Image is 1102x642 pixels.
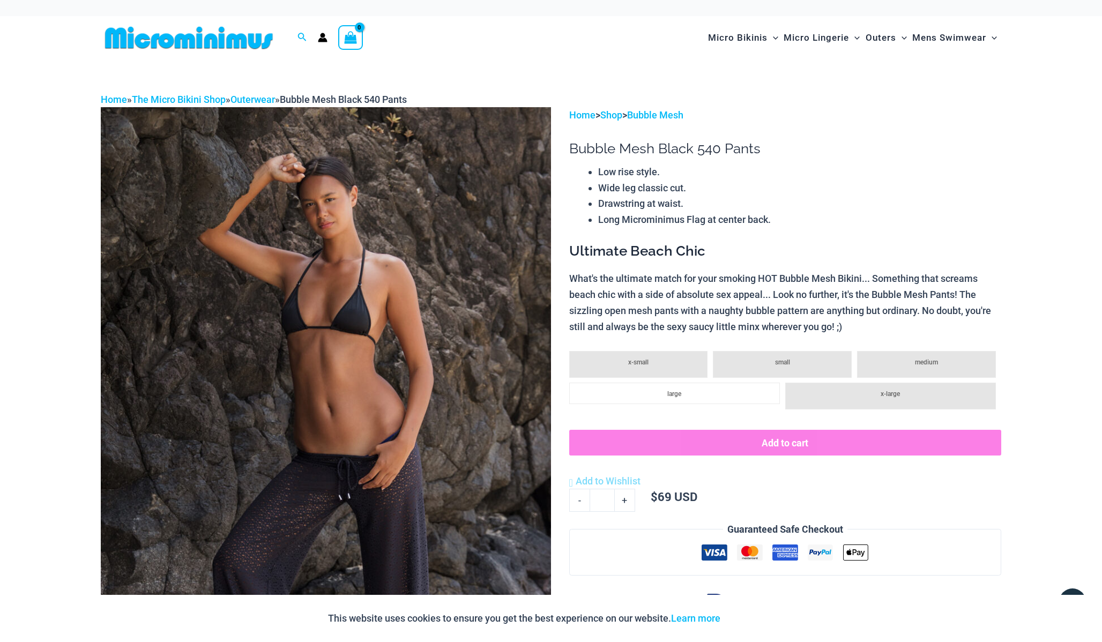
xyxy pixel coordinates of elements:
span: large [667,390,681,398]
nav: Site Navigation [704,20,1001,56]
h1: Bubble Mesh Black 540 Pants [569,140,1001,157]
span: Menu Toggle [896,24,907,51]
span: medium [915,359,938,366]
span: $ [651,489,658,504]
a: Account icon link [318,33,327,42]
li: medium [857,351,996,378]
li: large [569,383,780,404]
p: This website uses cookies to ensure you get the best experience on our website. [328,610,720,626]
li: Low rise style. [598,164,1001,180]
span: Micro Lingerie [784,24,849,51]
a: The Micro Bikini Shop [132,94,226,105]
input: Product quantity [590,489,615,511]
li: x-large [785,383,996,409]
li: x-small [569,351,708,378]
span: Outers [866,24,896,51]
h3: Ultimate Beach Chic [569,242,1001,260]
span: small [775,359,790,366]
li: small [713,351,852,378]
span: Mens Swimwear [912,24,986,51]
span: Menu Toggle [849,24,860,51]
button: Add to cart [569,430,1001,456]
li: Long Microminimus Flag at center back. [598,212,1001,228]
li: Drawstring at waist. [598,196,1001,212]
img: MM SHOP LOGO FLAT [101,26,277,50]
a: OutersMenu ToggleMenu Toggle [863,21,910,54]
a: View Shopping Cart, empty [338,25,363,50]
bdi: 69 USD [651,489,697,504]
a: Mens SwimwearMenu ToggleMenu Toggle [910,21,1000,54]
li: Wide leg classic cut. [598,180,1001,196]
span: Bubble Mesh Black 540 Pants [280,94,407,105]
span: Menu Toggle [768,24,778,51]
p: > > [569,107,1001,123]
span: Micro Bikinis [708,24,768,51]
a: Home [569,109,595,121]
a: Learn more [671,613,720,624]
button: Accept [728,606,774,631]
span: Add to Wishlist [576,475,641,487]
a: Search icon link [297,31,307,44]
a: + [615,489,635,511]
a: Add to Wishlist [569,473,641,489]
a: Micro BikinisMenu ToggleMenu Toggle [705,21,781,54]
p: What's the ultimate match for your smoking HOT Bubble Mesh Bikini... Something that screams beach... [569,271,1001,334]
a: Micro LingerieMenu ToggleMenu Toggle [781,21,862,54]
span: Menu Toggle [986,24,997,51]
a: - [569,489,590,511]
a: Home [101,94,127,105]
a: Bubble Mesh [627,109,683,121]
legend: Guaranteed Safe Checkout [723,521,847,538]
span: » » » [101,94,407,105]
span: x-large [881,390,900,398]
span: x-small [628,359,649,366]
a: Shop [600,109,622,121]
a: Outerwear [230,94,275,105]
